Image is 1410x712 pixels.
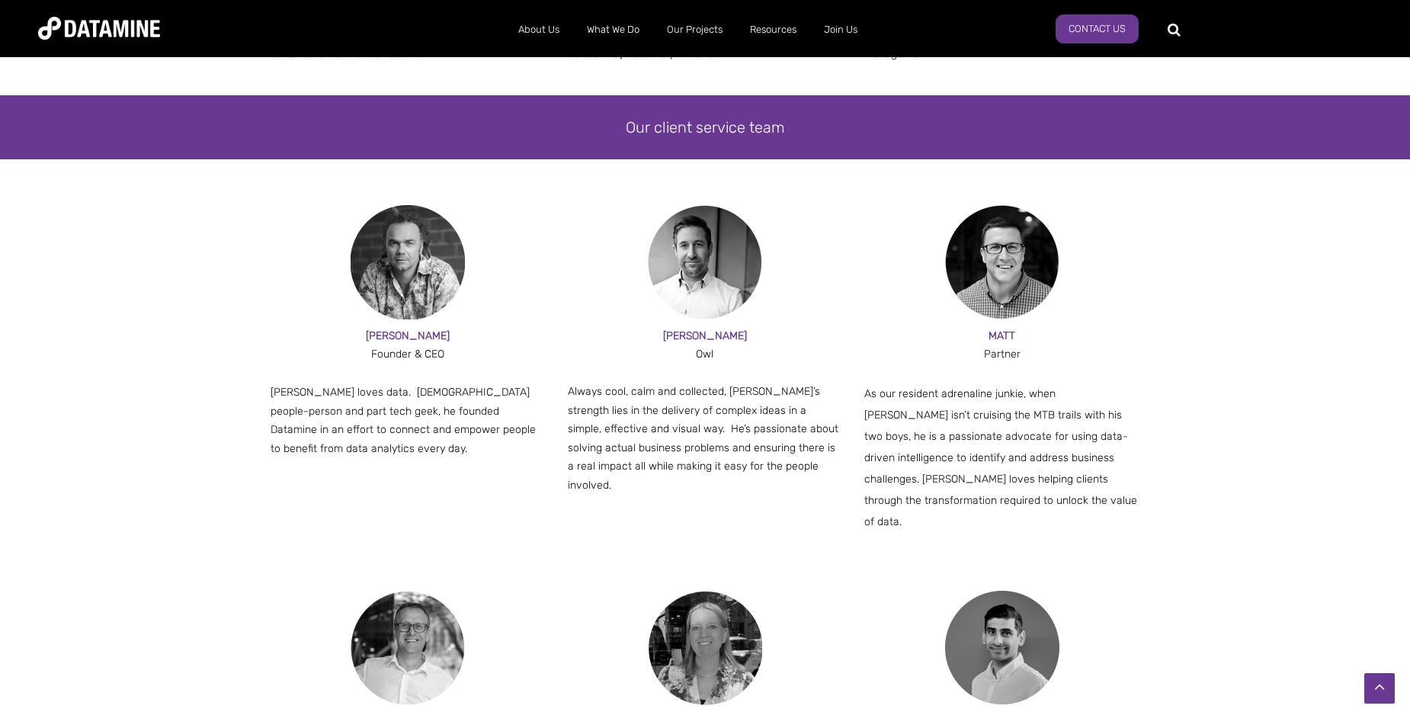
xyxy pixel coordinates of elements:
div: Founder & CEO [271,345,546,364]
a: Our Projects [653,10,736,50]
span: Partner [984,348,1021,361]
img: matt mug-1 [945,205,1059,319]
a: Resources [736,10,810,50]
a: Join Us [810,10,871,50]
img: Bruce [648,205,762,319]
a: Contact Us [1056,14,1139,43]
a: What We Do [573,10,653,50]
img: Andy-1-150x150 [351,591,465,705]
span: [PERSON_NAME] [663,329,747,342]
img: Paul-2-1-150x150 [351,205,465,319]
span: [PERSON_NAME] [366,329,450,342]
img: Arnan [945,591,1059,704]
img: Janneke-2 [648,591,762,706]
span: Always cool, calm and collected, [PERSON_NAME]’s strength lies in the delivery of complex ideas i... [568,385,838,492]
span: Our client service team [626,118,785,136]
span: [PERSON_NAME] loves data. [DEMOGRAPHIC_DATA] people-person and part tech geek, he founded Datamin... [271,386,536,455]
img: Datamine [38,17,160,40]
div: Owl [568,345,843,364]
span: MATT [989,329,1015,342]
span: As our resident adrenaline junkie, when [PERSON_NAME] isn’t cruising the MTB trails with his two ... [864,387,1137,528]
a: About Us [505,10,573,50]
